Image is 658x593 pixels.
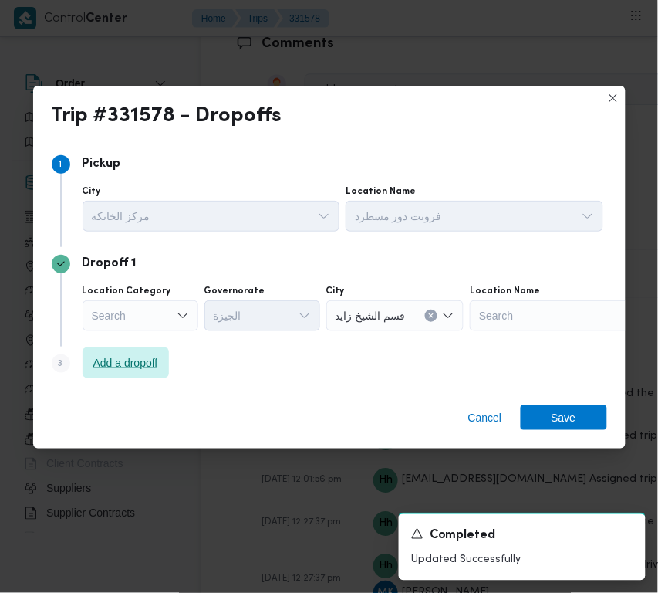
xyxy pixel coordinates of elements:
span: Add a dropoff [93,354,158,372]
label: City [326,285,345,297]
button: Clear input [425,310,437,322]
div: Trip #331578 - Dropoffs [52,104,282,129]
span: فرونت دور مسطرد [355,207,442,224]
label: City [83,185,101,198]
button: Open list of options [582,210,594,222]
button: Save [521,405,607,430]
p: Pickup [83,155,121,174]
div: Notification [411,527,633,546]
button: Closes this modal window [604,89,623,107]
svg: Step 2 is complete [56,259,66,269]
button: Cancel [462,405,508,430]
span: 1 [59,160,62,169]
label: Location Name [470,285,540,297]
button: Open list of options [177,310,189,322]
span: Completed [430,527,496,546]
span: Save [552,405,576,430]
button: Open list of options [318,210,330,222]
button: Open list of options [299,310,311,322]
label: Location Category [83,285,171,297]
button: Add a dropoff [83,347,169,378]
label: Location Name [346,185,416,198]
span: قسم الشيخ زايد [336,307,406,324]
button: Open list of options [442,310,454,322]
p: Updated Successfully [411,552,633,568]
span: 3 [59,359,63,368]
label: Governorate [204,285,265,297]
span: الجيزة [214,307,241,324]
span: Cancel [468,408,502,427]
span: مركز الخانكة [92,207,150,224]
p: Dropoff 1 [83,255,137,273]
